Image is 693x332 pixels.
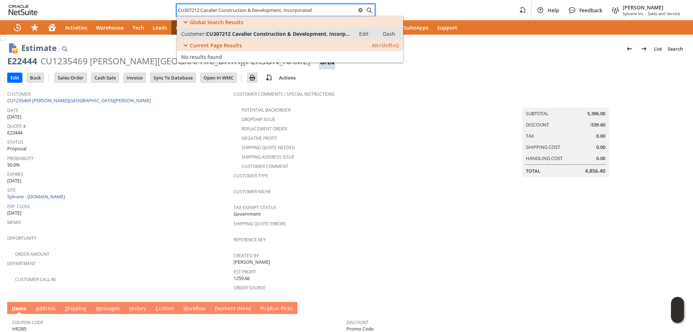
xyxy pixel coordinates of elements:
[128,20,148,35] a: Tech
[92,73,119,82] input: Cash Sale
[190,42,242,49] span: Current Page Results
[8,73,22,82] input: Edit
[96,24,124,31] span: Warehouse
[26,20,43,35] div: Shortcuts
[665,43,686,55] a: Search
[241,126,287,132] a: Replacement Order
[21,42,57,54] h1: Estimate
[30,23,39,32] svg: Shortcuts
[585,167,605,174] span: 4,856.40
[248,73,257,82] input: Print
[36,305,39,312] span: A
[9,5,38,15] svg: logo
[7,123,26,129] a: Quote #
[234,253,259,259] a: Created By
[7,155,34,161] a: Probability
[127,305,148,313] a: History
[153,24,167,31] span: Leads
[13,23,22,32] svg: Recent Records
[623,4,680,11] span: [PERSON_NAME]
[587,110,605,117] span: 5,396.00
[181,53,222,60] span: No results found
[132,24,144,31] span: Tech
[526,110,549,117] a: Subtotal
[7,97,153,104] a: CU1235469 [PERSON_NAME][GEOGRAPHIC_DATA][PERSON_NAME]
[7,203,30,210] a: Exp. Close
[7,260,36,267] a: Department
[65,24,87,31] span: Activities
[625,44,634,53] img: Previous
[7,210,21,216] span: [DATE]
[526,121,549,128] a: Discount
[177,6,356,14] input: Search
[241,154,295,160] a: Shipping Address Issue
[183,305,188,312] span: W
[9,20,26,35] a: Recent Records
[522,96,609,108] caption: Summary
[7,177,21,184] span: [DATE]
[526,144,560,150] a: Shipping Cost
[65,305,68,312] span: S
[596,155,605,162] span: 0.00
[671,297,684,323] iframe: Click here to launch Oracle Guided Learning Help Panel
[7,107,18,113] a: Date
[241,163,288,169] a: Customer Comment
[234,259,270,266] span: [PERSON_NAME]
[234,173,268,179] a: Customer Type
[648,11,680,16] span: Sales and Service
[151,73,196,82] input: Sync To Database
[181,30,206,37] span: Customer:
[215,305,218,312] span: P
[7,113,21,120] span: [DATE]
[234,189,271,195] a: Customer Niche
[94,305,122,313] a: Messages
[7,55,37,67] div: E22444
[234,237,266,243] a: Reference Key
[48,23,56,32] svg: Home
[548,7,559,14] span: Help
[241,107,291,113] a: Potential Backorder
[7,145,26,152] span: Proposal
[234,285,266,291] a: Order Source
[7,187,16,193] a: Site
[63,305,88,313] a: Shipping
[234,221,286,227] a: Shipping Quote Errors
[399,20,433,35] a: SuiteApps
[7,235,36,241] a: Opportunity
[7,171,23,177] a: Expires
[526,168,540,174] a: Total
[640,44,648,53] img: Next
[182,305,207,313] a: Workflow
[651,43,665,55] a: List
[177,28,403,39] a: Customer:CU307212 Cavalier Construction & Development, Incorp...Edit: Dash:
[176,24,211,31] span: Opportunities
[265,73,273,82] img: add-record.svg
[267,305,270,312] span: k
[7,91,31,97] a: Customer
[623,11,644,16] span: Sylvane Inc
[190,19,243,26] span: Global Search Results
[596,144,605,151] span: 0.00
[129,305,133,312] span: H
[43,20,61,35] a: Home
[376,29,402,38] a: Dash:
[15,251,49,257] a: Order Amount
[234,269,256,275] a: Est Profit
[645,11,646,16] span: -
[7,219,21,225] a: Memo
[96,305,101,312] span: M
[241,116,275,122] a: Dropship Issue
[372,42,399,49] span: Alt+Shift+G
[258,305,295,313] a: PickRun Picks
[148,20,171,35] a: Leads
[319,56,335,69] div: Open
[92,20,128,35] a: Warehouse
[437,24,457,31] span: Support
[7,139,23,145] a: Status
[201,73,236,82] input: Open In WMC
[156,305,159,312] span: C
[346,319,369,325] a: Discount
[12,319,44,325] a: Coupon Code
[526,133,534,139] a: Tax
